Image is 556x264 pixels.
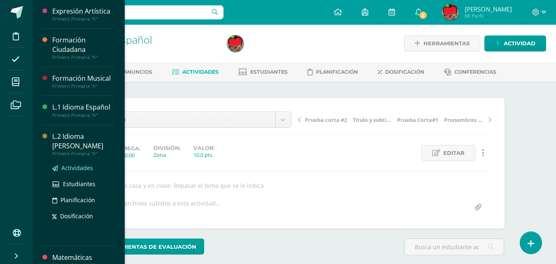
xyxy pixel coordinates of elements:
span: Herramientas [423,36,470,51]
span: 3 [419,11,428,20]
a: Herramientas de evaluación [85,238,204,255]
span: Actividades [182,69,219,75]
input: Busca un estudiante aquí... [405,239,504,255]
input: Busca un usuario... [38,5,223,19]
span: Editar [443,145,465,161]
a: Actividad [484,35,546,51]
a: Anuncios [112,65,152,79]
a: Estudiantes [238,65,288,79]
h1: L.1 Idioma Español [64,34,217,45]
a: Actividades [52,163,115,173]
span: Mi Perfil [465,12,512,19]
a: Estudiantes [52,179,115,189]
a: Dosificación [52,211,115,221]
span: Dosificación [60,212,93,220]
span: Actividades [61,164,93,172]
a: Prueba Corta#1  Pronombres personales  Periódico mural  Sujeto simple y compuesto  Chistes  ... [395,115,491,124]
span: Dictado [105,112,269,127]
span: Estudiantes [250,69,288,75]
img: 16c0da00a2834a4836b3c0a12ffe6dec.png [442,4,458,21]
a: Conferencias [444,65,496,79]
div: L.1 Idioma Español [52,103,115,112]
span: Conferencias [454,69,496,75]
span: Prueba corta #2  Título y subtítulo  Palabras compuestas  Poema  Refranes  Historieta  Letr... [305,116,392,124]
div: Primero Primaria "A" [52,112,115,118]
a: Planificación [52,195,115,205]
span: Planificación [60,196,95,204]
div: Formación Musical [52,74,115,83]
a: Planificación [307,65,358,79]
div: Primero Primaria 'A' [64,45,217,53]
a: Formación MusicalPrimero Primaria "A" [52,74,115,89]
div: Expresión Artística [52,7,115,16]
div: Matemáticas [52,253,115,262]
span: Planificación [316,69,358,75]
span: Actividad [504,36,535,51]
a: Dosificación [378,65,424,79]
span: Prueba Corta#1  Pronombres personales  Periódico mural  Sujeto simple y compuesto  Chistes  ... [397,116,484,124]
div: Primero Primaria "A" [52,16,115,22]
a: Formación CiudadanaPrimero Primaria "A" [52,35,115,60]
div: Primero Primaria "A" [52,151,115,157]
a: Herramientas [404,35,480,51]
div: Trabajo en casa y en clase: Repasar el tema que se le indica. [95,182,495,189]
div: No hay archivos subidos a esta actividad... [103,199,221,215]
div: Zona [154,151,180,159]
div: Primero Primaria "A" [52,83,115,89]
div: Formación Ciudadana [52,35,115,54]
span: [PERSON_NAME] [465,5,512,13]
label: Valor: [193,145,214,151]
a: Expresión ArtísticaPrimero Primaria "A" [52,7,115,22]
span: Dosificación [385,69,424,75]
a: Prueba corta #2  Título y subtítulo  Palabras compuestas  Poema  Refranes  Historieta  Letr... [298,115,395,124]
a: L.2 Idioma [PERSON_NAME]Primero Primaria "A" [52,132,115,157]
span: Herramientas de evaluación [101,239,196,255]
div: Primero Primaria "A" [52,54,115,60]
img: 16c0da00a2834a4836b3c0a12ffe6dec.png [227,35,244,52]
span: Entrega: [112,145,140,152]
a: L.1 Idioma EspañolPrimero Primaria "A" [52,103,115,118]
div: L.2 Idioma [PERSON_NAME] [52,132,115,151]
div: 10.0 pts [193,151,214,159]
a: Actividades [172,65,219,79]
span: Anuncios [123,69,152,75]
label: División: [154,145,180,151]
a: Dictado [98,112,291,127]
span: Estudiantes [63,180,95,188]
